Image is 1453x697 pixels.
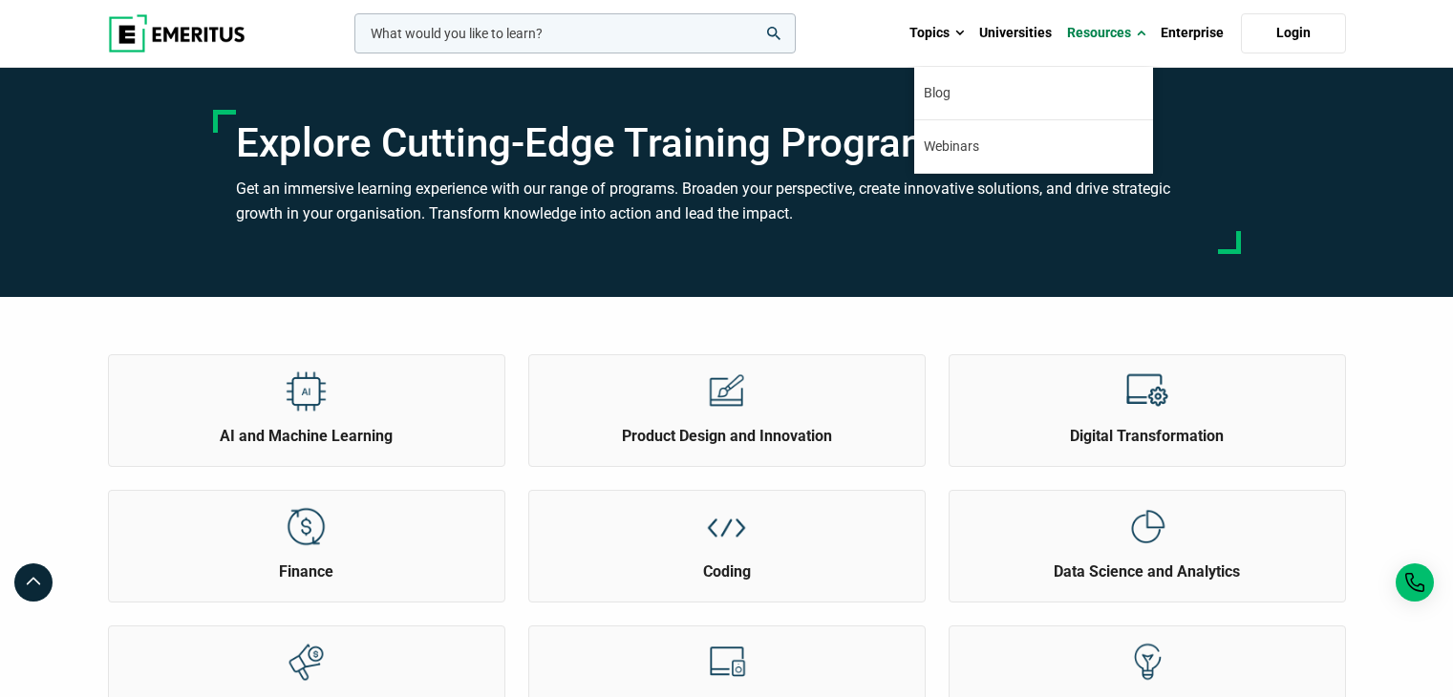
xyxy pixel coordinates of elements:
[529,491,925,582] a: Explore Topics Coding
[109,491,504,582] a: Explore Topics Finance
[950,491,1345,582] a: Explore Topics Data Science and Analytics
[354,13,796,53] input: woocommerce-product-search-field-0
[1125,370,1168,412] img: Explore Topics
[114,561,500,582] h2: Finance
[529,355,925,447] a: Explore Topics Product Design and Innovation
[954,561,1340,582] h2: Data Science and Analytics
[705,370,748,412] img: Explore Topics
[285,641,328,684] img: Explore Topics
[534,426,920,447] h2: Product Design and Innovation
[285,370,328,412] img: Explore Topics
[1125,641,1168,684] img: Explore Topics
[236,177,1218,225] h3: Get an immersive learning experience with our range of programs. Broaden your perspective, create...
[705,641,748,684] img: Explore Topics
[954,426,1340,447] h2: Digital Transformation
[914,120,1153,173] a: Webinars
[114,426,500,447] h2: AI and Machine Learning
[914,67,1153,119] a: Blog
[705,505,748,548] img: Explore Topics
[1241,13,1346,53] a: Login
[950,355,1345,447] a: Explore Topics Digital Transformation
[285,505,328,548] img: Explore Topics
[236,119,1218,167] h1: Explore Cutting-Edge Training Programs
[1125,505,1168,548] img: Explore Topics
[109,355,504,447] a: Explore Topics AI and Machine Learning
[534,561,920,582] h2: Coding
